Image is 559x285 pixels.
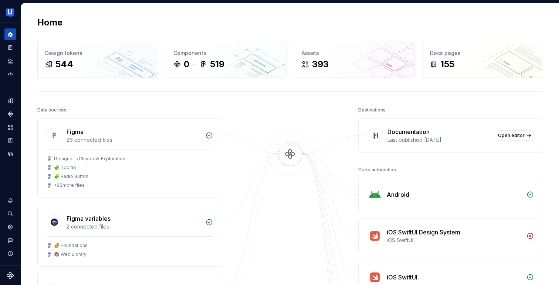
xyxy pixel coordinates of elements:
a: Components [4,108,16,120]
div: iOS SwiftUI [387,237,522,244]
img: 41adf70f-fc1c-4662-8e2d-d2ab9c673b1b.png [6,8,15,17]
a: Data sources [4,148,16,160]
div: 0 [184,58,189,70]
div: Data sources [37,105,67,115]
span: Open editor [498,133,525,138]
div: 519 [210,58,224,70]
h2: Home [37,17,62,28]
div: Design tokens [45,49,150,57]
a: Components0519 [166,42,287,78]
a: Figma variables2 connected files🌈 Foundations📚 Web Library [37,205,222,267]
div: + 23 more files [54,182,85,188]
div: 155 [440,58,454,70]
div: 393 [312,58,329,70]
div: Code automation [358,165,396,175]
a: Home [4,28,16,40]
a: Documentation [4,42,16,54]
div: Components [173,49,279,57]
div: iOS SwiftUI [387,273,417,282]
div: 🌈 Foundations [54,243,88,248]
a: Storybook stories [4,135,16,147]
div: 26 connected files [67,136,201,144]
a: Docs pages155 [422,42,543,78]
div: 544 [55,58,73,70]
div: Last published [DATE] [387,136,490,144]
div: Android [387,190,409,199]
button: Search ⌘K [4,208,16,220]
div: Destinations [358,105,386,115]
a: Assets [4,121,16,133]
div: Docs pages [430,49,535,57]
a: Figma26 connected filesDesigner´s Playbook Exploration🧩 Tooltip🧩 Radio Button+23more files [37,118,222,198]
div: Documentation [387,127,430,136]
svg: Supernova Logo [7,272,14,279]
div: iOS SwiftUI Design System [387,228,460,237]
div: Assets [302,49,407,57]
a: Assets393 [294,42,415,78]
a: Open editor [495,130,534,141]
div: Figma [67,127,84,136]
button: Notifications [4,195,16,206]
div: 🧩 Radio Button [54,174,88,179]
a: Design tokens544 [37,42,158,78]
a: Settings [4,221,16,233]
div: 🧩 Tooltip [54,165,76,171]
a: Design tokens [4,95,16,107]
button: Contact support [4,234,16,246]
div: Designer´s Playbook Exploration [54,156,125,162]
div: 📚 Web Library [54,251,87,257]
div: Figma variables [67,214,111,223]
a: Analytics [4,55,16,67]
div: 2 connected files [67,223,201,230]
a: Code automation [4,68,16,80]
